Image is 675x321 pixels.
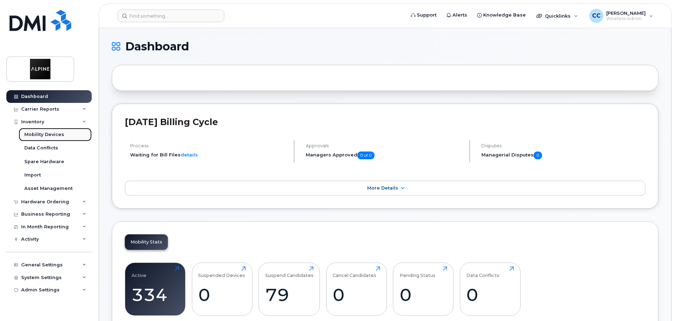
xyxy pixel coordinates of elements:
h4: Disputes [481,143,645,148]
div: Suspended Devices [198,266,245,278]
div: Data Conflicts [466,266,499,278]
span: Dashboard [125,41,189,52]
h5: Managers Approved [306,152,463,159]
a: Suspended Devices0 [198,266,246,311]
a: Data Conflicts0 [466,266,514,311]
a: details [181,152,198,158]
span: More Details [367,185,398,191]
span: 0 [534,152,542,159]
a: Cancel Candidates0 [333,266,380,311]
div: 0 [198,284,246,305]
a: Active334 [132,266,179,311]
div: 0 [466,284,514,305]
h4: Approvals [306,143,463,148]
span: 0 of 0 [357,152,375,159]
div: Suspend Candidates [265,266,314,278]
div: Active [132,266,146,278]
div: 0 [333,284,380,305]
div: 334 [132,284,179,305]
h4: Process [130,143,288,148]
div: 79 [265,284,314,305]
div: Cancel Candidates [333,266,376,278]
a: Pending Status0 [400,266,447,311]
div: Pending Status [400,266,436,278]
a: Suspend Candidates79 [265,266,314,311]
h2: [DATE] Billing Cycle [125,117,645,127]
li: Waiting for Bill Files [130,152,288,158]
div: 0 [400,284,447,305]
h5: Managerial Disputes [481,152,645,159]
